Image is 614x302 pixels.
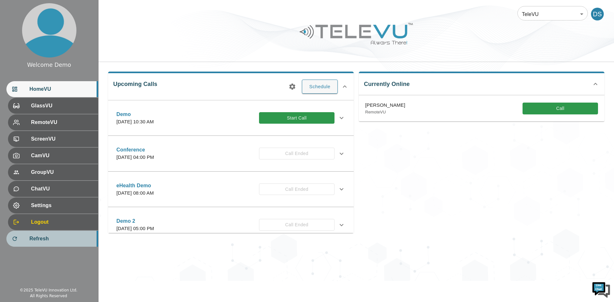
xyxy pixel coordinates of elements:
div: Logout [8,214,98,230]
div: Welcome Demo [27,61,71,69]
div: GlassVU [8,98,98,114]
div: eHealth Demo[DATE] 08:00 AMCall Ended [111,178,350,201]
span: We're online! [37,81,88,145]
div: HomeVU [6,81,98,97]
div: All Rights Reserved [30,293,67,299]
span: ChatVU [31,185,93,193]
div: RemoteVU [8,114,98,130]
p: [DATE] 05:00 PM [116,225,154,232]
div: ScreenVU [8,131,98,147]
div: © 2025 TeleVU Innovation Ltd. [20,287,77,293]
p: eHealth Demo [116,182,154,190]
div: GroupVU [8,164,98,180]
span: Settings [31,202,93,209]
span: RemoteVU [31,119,93,126]
div: Chat with us now [33,34,107,42]
p: [DATE] 08:00 AM [116,190,154,197]
textarea: Type your message and hit 'Enter' [3,174,122,197]
span: HomeVU [29,85,93,93]
span: ScreenVU [31,135,93,143]
p: Demo [116,111,154,118]
img: d_736959983_company_1615157101543_736959983 [11,30,27,46]
span: GlassVU [31,102,93,110]
div: ChatVU [8,181,98,197]
div: Demo 2[DATE] 05:00 PMCall Ended [111,213,350,236]
div: Minimize live chat window [105,3,120,19]
p: [DATE] 10:30 AM [116,118,154,126]
div: DS [591,8,604,20]
button: Call [523,103,598,114]
div: Settings [8,197,98,213]
span: Logout [31,218,93,226]
img: profile.png [22,3,76,58]
div: Refresh [6,231,98,247]
button: Start Call [259,112,335,124]
div: Demo[DATE] 10:30 AMStart Call [111,107,350,129]
img: Logo [299,20,414,47]
button: Schedule [302,80,338,94]
span: GroupVU [31,168,93,176]
span: Refresh [29,235,93,243]
img: Chat Widget [592,280,611,299]
p: [PERSON_NAME] [365,102,405,109]
p: Demo 2 [116,217,154,225]
p: RemoteVU [365,109,405,115]
div: TeleVU [517,5,588,23]
p: Conference [116,146,154,154]
div: CamVU [8,148,98,164]
div: Conference[DATE] 04:00 PMCall Ended [111,142,350,165]
span: CamVU [31,152,93,159]
p: [DATE] 04:00 PM [116,154,154,161]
